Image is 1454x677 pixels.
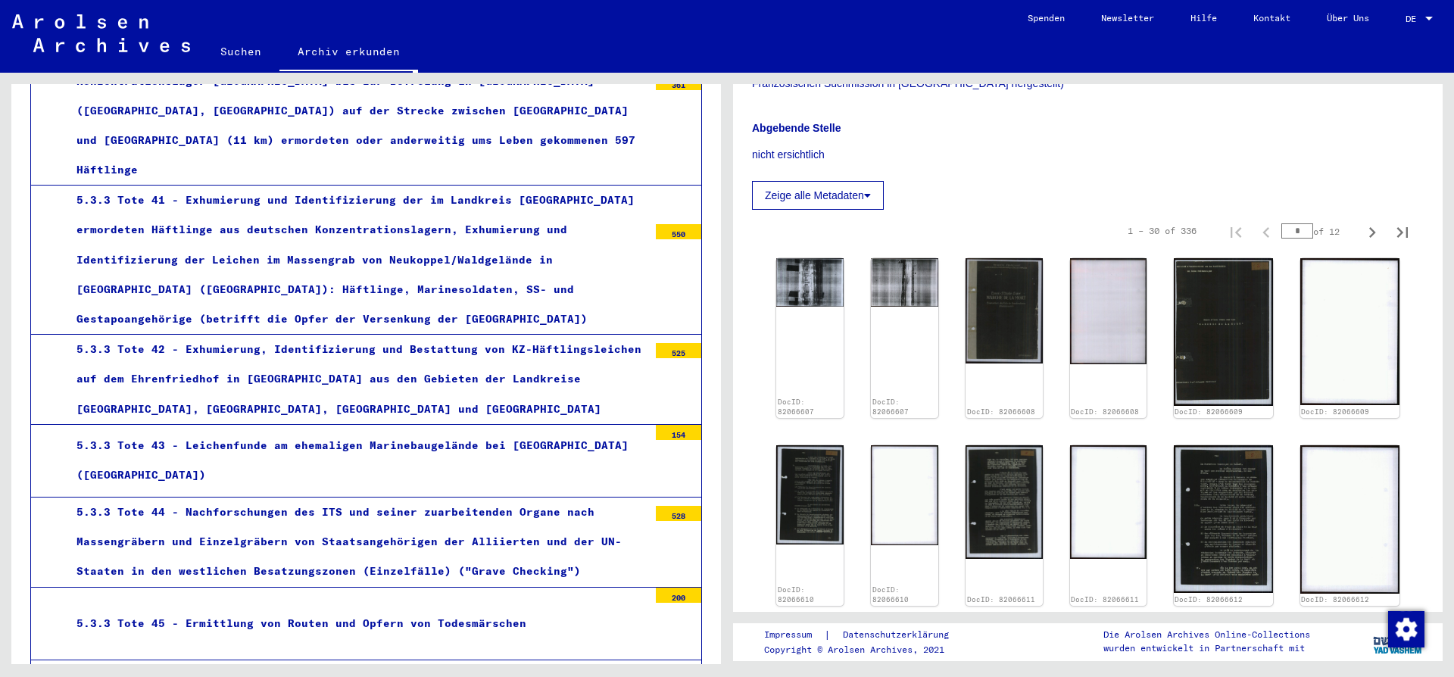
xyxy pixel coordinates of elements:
[656,588,701,603] div: 200
[872,398,909,416] a: DocID: 82066607
[831,627,967,643] a: Datenschutzerklärung
[871,258,938,307] img: 002.jpg
[872,585,909,604] a: DocID: 82066610
[656,75,701,90] div: 361
[65,498,648,587] div: 5.3.3 Tote 44 - Nachforschungen des ITS und seiner zuarbeitenden Organe nach Massengräbern und Ei...
[1370,622,1427,660] img: yv_logo.png
[1103,628,1310,641] p: Die Arolsen Archives Online-Collections
[778,585,814,604] a: DocID: 82066610
[1174,445,1273,592] img: 001.jpg
[1103,641,1310,655] p: wurden entwickelt in Partnerschaft mit
[1301,407,1369,416] a: DocID: 82066609
[776,445,844,544] img: 001.jpg
[656,425,701,440] div: 154
[1070,258,1147,364] img: 002.jpg
[1071,595,1139,604] a: DocID: 82066611
[1300,445,1399,594] img: 002.jpg
[1406,14,1422,24] span: DE
[279,33,418,73] a: Archiv erkunden
[1251,216,1281,246] button: Previous page
[764,643,967,657] p: Copyright © Arolsen Archives, 2021
[65,36,648,185] div: 5.3.3 Tote 40 - Exhumierung und Identifizierung der auf dem Todesmarsch vom Konzentrationslager [...
[1175,407,1243,416] a: DocID: 82066609
[764,627,967,643] div: |
[656,506,701,521] div: 528
[776,258,844,307] img: 001.jpg
[1071,407,1139,416] a: DocID: 82066608
[202,33,279,70] a: Suchen
[1300,258,1399,405] img: 002.jpg
[764,627,824,643] a: Impressum
[966,258,1042,363] img: 001.jpg
[1388,611,1424,647] img: Zustimmung ändern
[752,181,884,210] button: Zeige alle Metadaten
[752,122,841,134] b: Abgebende Stelle
[1128,224,1197,238] div: 1 – 30 of 336
[1174,258,1273,405] img: 001.jpg
[65,186,648,334] div: 5.3.3 Tote 41 - Exhumierung und Identifizierung der im Landkreis [GEOGRAPHIC_DATA] ermordeten Häf...
[1221,216,1251,246] button: First page
[1387,216,1418,246] button: Last page
[656,224,701,239] div: 550
[871,445,938,545] img: 002.jpg
[12,14,190,52] img: Arolsen_neg.svg
[65,431,648,490] div: 5.3.3 Tote 43 - Leichenfunde am ehemaligen Marinebaugelände bei [GEOGRAPHIC_DATA] ([GEOGRAPHIC_DA...
[1357,216,1387,246] button: Next page
[1070,445,1147,558] img: 002.jpg
[1175,595,1243,604] a: DocID: 82066612
[1281,224,1357,239] div: of 12
[967,595,1035,604] a: DocID: 82066611
[65,609,648,638] div: 5.3.3 Tote 45 - Ermittlung von Routen und Opfern von Todesmärschen
[967,407,1035,416] a: DocID: 82066608
[1301,595,1369,604] a: DocID: 82066612
[778,398,814,416] a: DocID: 82066607
[65,335,648,424] div: 5.3.3 Tote 42 - Exhumierung, Identifizierung und Bestattung von KZ-Häftlingsleichen auf dem Ehren...
[656,343,701,358] div: 525
[752,147,1424,163] p: nicht ersichtlich
[966,445,1042,559] img: 001.jpg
